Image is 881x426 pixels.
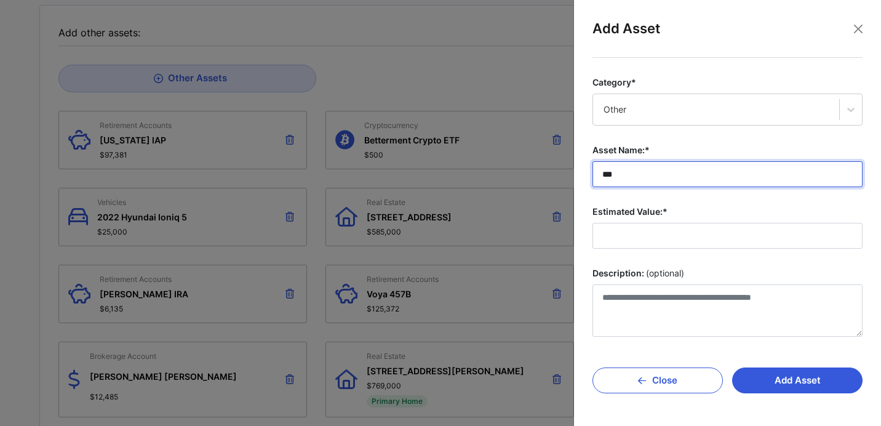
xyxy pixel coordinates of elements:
div: Other [604,103,829,116]
label: Category* [592,76,863,89]
span: (optional) [646,267,684,279]
label: Estimated Value:* [592,206,863,218]
label: Description: [592,267,863,279]
label: Asset Name:* [592,144,863,156]
div: Add Asset [592,18,863,58]
button: Close [592,368,723,393]
button: Add Asset [732,368,863,393]
button: Close [849,20,867,38]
